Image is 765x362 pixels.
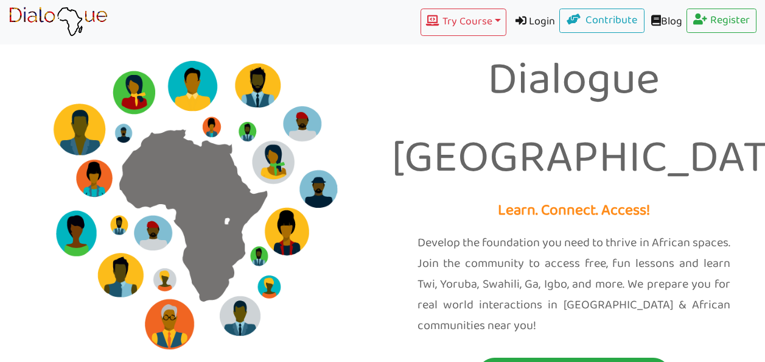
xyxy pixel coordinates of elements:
[644,9,686,36] a: Blog
[559,9,644,33] a: Contribute
[421,9,506,36] button: Try Course
[417,233,731,336] p: Develop the foundation you need to thrive in African spaces. Join the community to access free, f...
[392,43,756,198] p: Dialogue [GEOGRAPHIC_DATA]
[392,198,756,224] p: Learn. Connect. Access!
[506,9,560,36] a: Login
[9,7,108,37] img: learn African language platform app
[686,9,757,33] a: Register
